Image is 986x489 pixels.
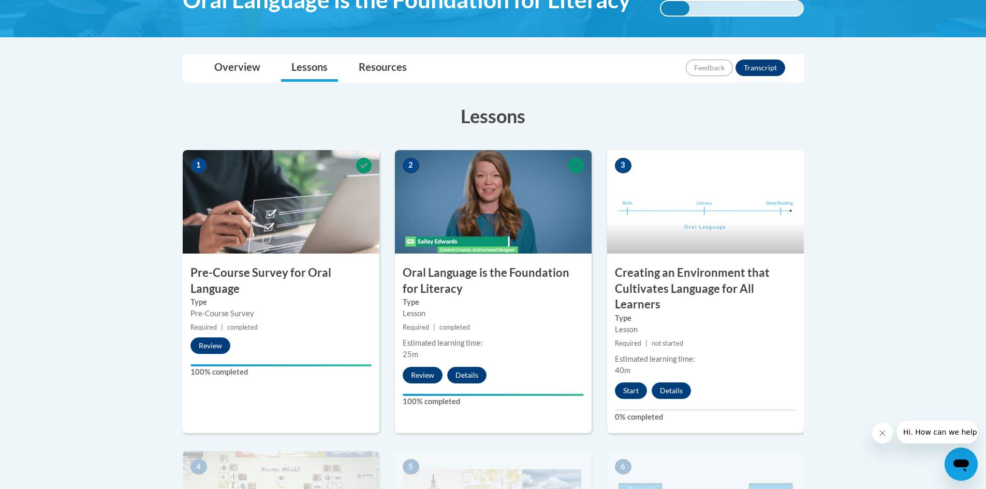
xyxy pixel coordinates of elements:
[403,459,419,475] span: 5
[190,364,372,366] div: Your progress
[6,7,84,16] span: Hi. How can we help?
[872,423,893,443] iframe: Close message
[735,60,785,76] button: Transcript
[403,396,584,407] label: 100% completed
[615,324,796,335] div: Lesson
[945,448,978,481] iframe: Button to launch messaging window
[686,60,733,76] button: Feedback
[615,339,641,347] span: Required
[190,337,230,354] button: Review
[615,366,630,375] span: 40m
[607,265,804,313] h3: Creating an Environment that Cultivates Language for All Learners
[348,54,417,82] a: Resources
[403,394,584,396] div: Your progress
[403,367,443,383] button: Review
[395,150,592,254] img: Course Image
[183,265,379,297] h3: Pre-Course Survey for Oral Language
[615,459,631,475] span: 6
[403,350,418,359] span: 25m
[607,150,804,254] img: Course Image
[403,308,584,319] div: Lesson
[190,158,207,173] span: 1
[183,150,379,254] img: Course Image
[661,1,689,16] div: 20% complete
[190,308,372,319] div: Pre-Course Survey
[227,323,258,331] span: completed
[190,297,372,308] label: Type
[204,54,271,82] a: Overview
[403,297,584,308] label: Type
[615,353,796,365] div: Estimated learning time:
[403,158,419,173] span: 2
[439,323,470,331] span: completed
[447,367,487,383] button: Details
[190,366,372,378] label: 100% completed
[403,323,429,331] span: Required
[615,158,631,173] span: 3
[615,313,796,324] label: Type
[897,421,978,443] iframe: Message from company
[652,382,691,399] button: Details
[190,323,217,331] span: Required
[403,337,584,349] div: Estimated learning time:
[652,339,683,347] span: not started
[281,54,338,82] a: Lessons
[615,411,796,423] label: 0% completed
[395,265,592,297] h3: Oral Language is the Foundation for Literacy
[190,459,207,475] span: 4
[433,323,435,331] span: |
[183,103,804,129] h3: Lessons
[615,382,647,399] button: Start
[645,339,647,347] span: |
[221,323,223,331] span: |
